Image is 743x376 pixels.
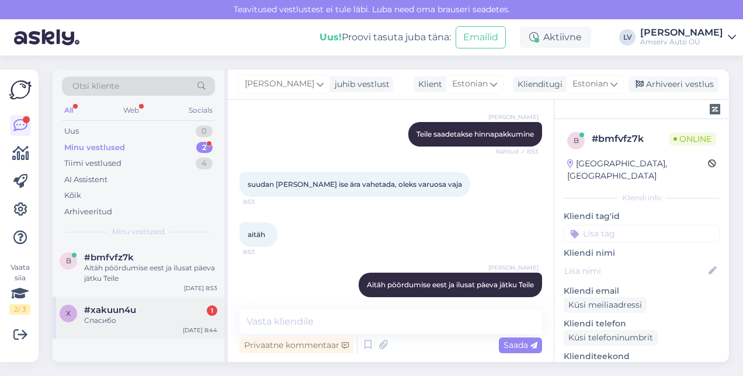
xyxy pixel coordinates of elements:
div: Tiimi vestlused [64,158,121,169]
div: Küsi meiliaadressi [564,297,647,313]
div: 2 / 3 [9,304,30,315]
div: Aitäh pöördumise eest ja ilusat päeva jätku Teile [84,263,217,284]
span: Nähtud ✓ 8:53 [495,298,539,307]
p: Kliendi email [564,285,720,297]
span: [PERSON_NAME] [488,263,539,272]
div: Proovi tasuta juba täna: [320,30,451,44]
div: 2 [196,142,213,154]
img: Askly Logo [9,79,32,101]
span: b [574,136,579,145]
p: Kliendi telefon [564,318,720,330]
div: Arhiveeritud [64,206,112,218]
span: Minu vestlused [112,227,165,237]
div: # bmfvfz7k [592,132,669,146]
span: 8:53 [243,248,287,256]
img: zendesk [710,104,720,114]
input: Lisa nimi [564,264,706,277]
span: suudan [PERSON_NAME] ise ära vahetada, oleks varuosa vaja [248,180,462,189]
span: x [66,309,71,318]
div: 0 [196,126,213,137]
div: Uus [64,126,79,137]
div: Küsi telefoninumbrit [564,330,658,346]
span: Estonian [572,78,608,90]
div: Minu vestlused [64,142,125,154]
div: Socials [186,103,215,118]
span: #xakuun4u [84,305,136,315]
div: Web [121,103,141,118]
div: AI Assistent [64,174,107,186]
div: [PERSON_NAME] [640,28,723,37]
span: b [66,256,71,265]
div: [DATE] 8:53 [184,284,217,293]
span: Nähtud ✓ 8:53 [495,147,539,156]
button: Emailid [456,26,506,48]
p: Kliendi nimi [564,247,720,259]
span: aitäh [248,230,265,239]
span: Otsi kliente [72,80,119,92]
div: [DATE] 8:44 [183,326,217,335]
input: Lisa tag [564,225,720,242]
span: Aitäh pöördumise eest ja ilusat päeva jätku Teile [367,280,534,289]
div: Amserv Auto OÜ [640,37,723,47]
div: Kõik [64,190,81,201]
div: Arhiveeri vestlus [629,76,718,92]
span: 8:53 [243,197,287,206]
span: Saada [504,340,537,350]
div: Klienditugi [513,78,563,90]
div: LV [619,29,636,46]
div: All [62,103,75,118]
div: 1 [207,305,217,316]
p: Kliendi tag'id [564,210,720,222]
b: Uus! [320,32,342,43]
div: Kliendi info [564,193,720,203]
div: Vaata siia [9,262,30,315]
div: juhib vestlust [330,78,390,90]
div: Aktiivne [520,27,591,48]
p: Klienditeekond [564,350,720,363]
span: [PERSON_NAME] [245,78,314,90]
div: Klient [414,78,442,90]
div: [GEOGRAPHIC_DATA], [GEOGRAPHIC_DATA] [567,158,708,182]
span: #bmfvfz7k [84,252,134,263]
span: Estonian [452,78,488,90]
span: Teile saadetakse hinnapakkumine [416,130,534,138]
span: Online [669,133,716,145]
a: [PERSON_NAME]Amserv Auto OÜ [640,28,736,47]
div: 4 [196,158,213,169]
div: Спасибо [84,315,217,326]
span: [PERSON_NAME] [488,113,539,121]
div: Privaatne kommentaar [239,337,353,353]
